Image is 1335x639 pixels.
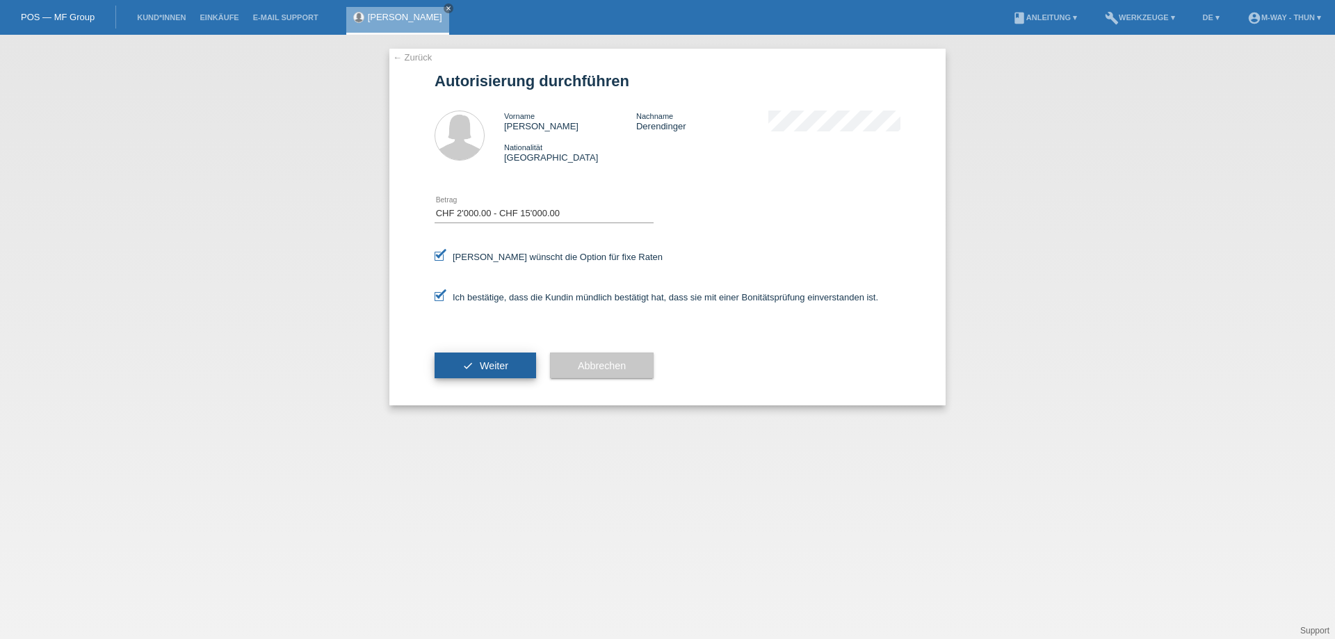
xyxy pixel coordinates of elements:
a: POS — MF Group [21,12,95,22]
i: build [1105,11,1119,25]
a: buildWerkzeuge ▾ [1098,13,1182,22]
div: [PERSON_NAME] [504,111,636,131]
h1: Autorisierung durchführen [435,72,900,90]
span: Vorname [504,112,535,120]
a: [PERSON_NAME] [368,12,442,22]
a: close [444,3,453,13]
a: DE ▾ [1196,13,1227,22]
i: check [462,360,474,371]
i: book [1012,11,1026,25]
a: Einkäufe [193,13,245,22]
div: [GEOGRAPHIC_DATA] [504,142,636,163]
span: Nationalität [504,143,542,152]
span: Abbrechen [578,360,626,371]
span: Weiter [480,360,508,371]
a: E-Mail Support [246,13,325,22]
button: check Weiter [435,353,536,379]
button: Abbrechen [550,353,654,379]
span: Nachname [636,112,673,120]
a: Kund*innen [130,13,193,22]
label: Ich bestätige, dass die Kundin mündlich bestätigt hat, dass sie mit einer Bonitätsprüfung einvers... [435,292,878,302]
div: Derendinger [636,111,768,131]
i: account_circle [1247,11,1261,25]
label: [PERSON_NAME] wünscht die Option für fixe Raten [435,252,663,262]
a: account_circlem-way - Thun ▾ [1240,13,1328,22]
a: ← Zurück [393,52,432,63]
a: bookAnleitung ▾ [1005,13,1084,22]
i: close [445,5,452,12]
a: Support [1300,626,1329,636]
